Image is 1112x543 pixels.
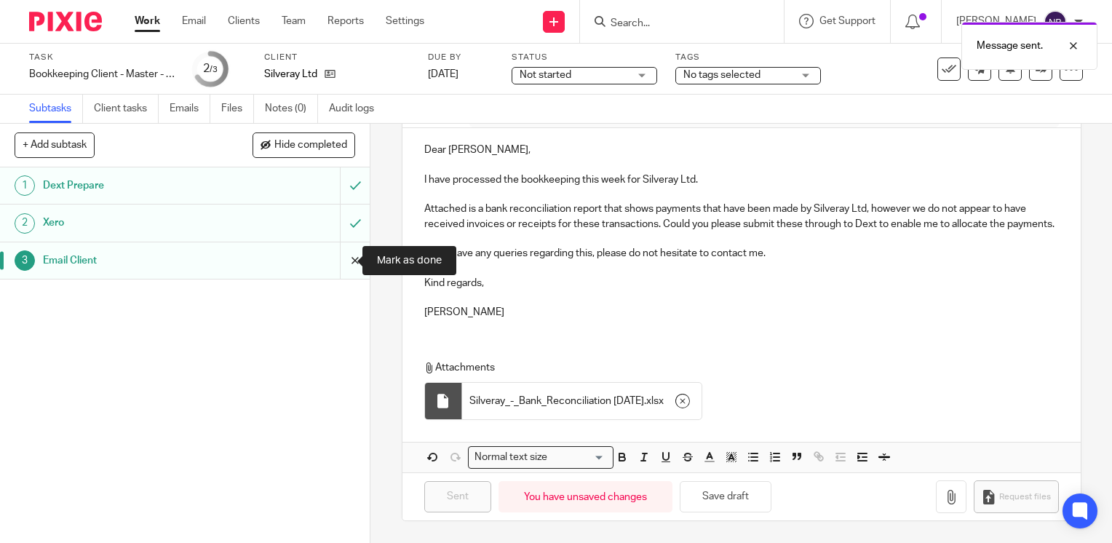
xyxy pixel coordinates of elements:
[424,481,491,512] input: Sent
[15,213,35,234] div: 2
[265,95,318,123] a: Notes (0)
[228,14,260,28] a: Clients
[424,305,1059,320] p: [PERSON_NAME]
[428,69,458,79] span: [DATE]
[221,95,254,123] a: Files
[520,70,571,80] span: Not started
[424,276,1059,290] p: Kind regards,
[462,383,702,419] div: .
[253,132,355,157] button: Hide completed
[499,481,672,512] div: You have unsaved changes
[170,95,210,123] a: Emails
[29,67,175,82] div: Bookkeeping Client - Master - Silverray Ltd
[282,14,306,28] a: Team
[182,14,206,28] a: Email
[469,394,644,408] span: Silveray_-_Bank_Reconciliation [DATE]
[203,60,218,77] div: 2
[29,95,83,123] a: Subtasks
[424,202,1059,231] p: Attached is a bank reconciliation report that shows payments that have been made by Silveray Ltd,...
[468,446,613,469] div: Search for option
[472,450,551,465] span: Normal text size
[15,175,35,196] div: 1
[135,14,160,28] a: Work
[428,52,493,63] label: Due by
[15,132,95,157] button: + Add subtask
[424,173,1059,187] p: I have processed the bookkeeping this week for Silveray Ltd.
[999,491,1051,503] span: Request files
[210,66,218,74] small: /3
[646,394,664,408] span: xlsx
[424,360,1046,375] p: Attachments
[264,52,410,63] label: Client
[1044,10,1067,33] img: svg%3E
[974,480,1058,513] button: Request files
[424,143,1059,157] p: Dear [PERSON_NAME],
[274,140,347,151] span: Hide completed
[94,95,159,123] a: Client tasks
[43,212,231,234] h1: Xero
[680,481,771,512] button: Save draft
[29,52,175,63] label: Task
[512,52,657,63] label: Status
[329,95,385,123] a: Audit logs
[29,12,102,31] img: Pixie
[977,39,1043,53] p: Message sent.
[424,246,1059,261] p: If you have any queries regarding this, please do not hesitate to contact me.
[327,14,364,28] a: Reports
[552,450,605,465] input: Search for option
[43,175,231,197] h1: Dext Prepare
[43,250,231,271] h1: Email Client
[15,250,35,271] div: 3
[386,14,424,28] a: Settings
[264,67,317,82] p: Silveray Ltd
[683,70,760,80] span: No tags selected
